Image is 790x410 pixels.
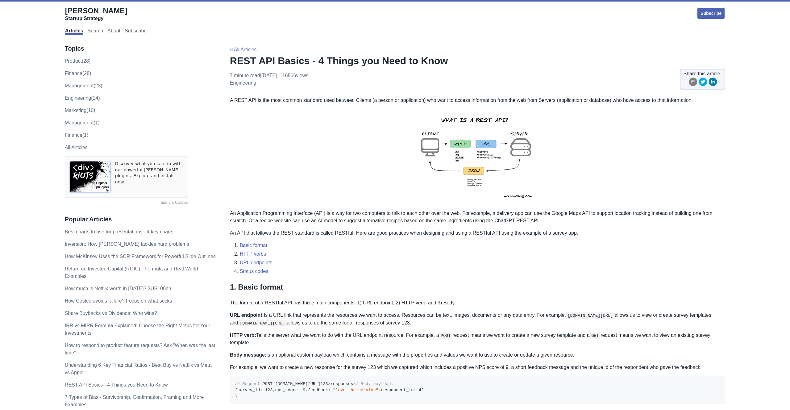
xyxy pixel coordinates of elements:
[65,71,91,76] a: finance(28)
[278,73,309,78] span: | 116566 views
[590,333,601,339] code: GET
[230,333,256,338] strong: HTTP verb:
[65,323,210,336] a: IRR vs MIRR Formula Explained: Choose the Right Metric for Your Investments
[230,351,725,359] p: Is an optional custom payload which contains a message with the properties and values we want to ...
[230,229,725,237] p: An API that follows the REST standard is called RESTful. Here are good practices when designing a...
[235,388,237,392] span: {
[230,72,308,87] p: 7 minute read | [DATE]
[107,28,120,35] a: About
[240,251,266,257] a: HTTP verbs
[88,28,103,35] a: Search
[684,70,722,77] span: Share this article:
[65,95,100,101] a: engineering(14)
[65,241,189,247] a: Inversion: How [PERSON_NAME] tackles hard problems
[439,333,453,339] code: POST
[65,6,127,22] a: [PERSON_NAME]Startup Strategy
[240,260,272,265] a: URL endpoints
[230,299,725,307] p: The format of a RESTful API has three main components: 1) URL endpoint; 2) HTTP verb; and 3) Body.
[709,77,717,88] button: linkedin
[298,388,300,392] span: :
[230,282,725,294] h2: 1. Basic format
[125,28,147,35] a: Subscribe
[65,15,127,22] div: Startup Strategy
[378,388,381,392] span: ,
[65,215,217,223] h3: Popular Articles
[328,388,331,392] span: :
[65,28,83,35] a: Articles
[260,388,263,392] span: :
[65,343,215,355] a: How to respond to product feature requests? Ask “When was the last time”
[235,394,237,399] span: }
[689,77,697,88] button: email
[65,45,217,52] h3: Topics
[320,382,328,386] span: 123
[419,388,424,392] span: 42
[69,161,111,193] img: ads via Carbon
[230,210,725,224] p: An Application Programming Interface (API) is a way for two computers to talk to each other over ...
[230,97,725,104] p: A REST API is the most common standard used between Clients (a person or application) who want to...
[65,311,157,316] a: Share Buybacks vs Dividends: Who wins?
[65,362,212,375] a: Understanding 6 Key Financial Ratios - Best Buy vs Netflix vs Meta vs Apple
[65,382,168,387] a: REST API Basics - 4 Things you Need to Know
[65,266,198,279] a: Return on Invested Capital (ROIC) - Formula and Real World Examples
[230,47,257,52] a: < All Articles
[230,332,725,346] p: Tells the server what we want to do with the URL endpoint resource. For example, a request means ...
[303,388,305,392] span: 9
[235,382,424,398] code: POST [DOMAIN_NAME][URL] /responses survey_id nps_score feedback respondent_id
[65,298,172,303] a: How Costco avoids failure? Focus on what sucks
[235,382,263,386] span: // Request:
[230,312,725,327] p: Is a URL link that represents the resources we want to access. Resources can be text, images, doc...
[65,229,173,234] a: Best charts to use for presentations - 4 key charts
[65,83,102,88] a: management(23)
[65,108,95,113] a: marketing(10)
[230,364,725,371] p: For example, we want to create a new response for the survey 123 which we captured which includes...
[699,77,707,88] button: twitter
[65,6,127,15] span: [PERSON_NAME]
[65,254,216,259] a: How McKinsey Uses the SCR Framework for Powerful Slide Outlines
[65,145,88,150] a: All Articles
[240,243,267,248] a: Basic format
[230,55,725,67] h1: REST API Basics - 4 Things you Need to Know
[230,80,256,86] a: engineering
[115,161,184,193] a: Discover what you can do with our powerful [PERSON_NAME] plugins. Explore and install now.
[238,320,287,326] code: [DOMAIN_NAME][URL]
[65,200,188,206] a: ads via Carbon
[65,58,91,64] a: product(28)
[353,382,393,386] span: // Body payload:
[265,388,272,392] span: 123
[65,395,204,407] a: 7 Types of Bias - Survivorship, Confirmation, Framing and More Examples
[410,109,545,205] img: rest-api
[65,120,100,125] a: Management(1)
[272,388,275,392] span: ,
[414,388,416,392] span: :
[305,388,308,392] span: ,
[65,286,171,291] a: How much is Netflix worth in [DATE]? $US100bn
[697,7,725,19] a: Subscribe
[566,312,615,319] code: [DOMAIN_NAME][URL]
[230,352,266,358] strong: Body message:
[65,132,88,138] a: Finance(1)
[333,388,378,392] span: "love the service"
[240,269,268,274] a: Status codes
[230,312,264,318] strong: URL endpoint:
